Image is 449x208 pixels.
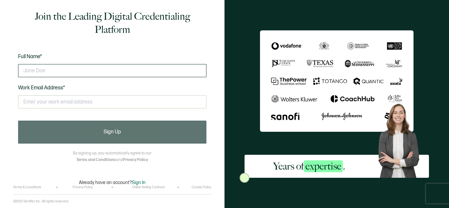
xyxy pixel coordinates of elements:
[240,173,249,183] img: Sertifier Signup
[73,150,152,163] p: By signing up, you automatically agree to our and .
[18,10,206,36] h1: Join the Leading Digital Credentialing Platform
[273,160,345,173] h2: Years of .
[123,157,148,162] a: Privacy Policy
[132,185,165,189] a: Online Selling Contract
[18,54,42,60] span: Full Name*
[260,30,414,131] img: Sertifier Signup - Years of <span class="strong-h">expertise</span>.
[132,180,146,185] span: Sign In
[18,85,65,91] span: Work Email Address*
[13,185,41,189] a: Terms & Conditions
[18,95,206,108] input: Enter your work email address
[192,185,211,189] a: Cookie Policy
[18,64,206,77] input: Jane Doe
[104,129,121,135] span: Sign Up
[76,157,116,162] a: Terms and Conditions
[13,199,69,203] p: ©2025 Sertifier Inc.. All rights reserved.
[79,180,146,185] p: Already have an account?
[73,185,93,189] a: Privacy Policy
[304,160,343,172] span: expertise
[374,100,429,177] img: Sertifier Signup - Years of <span class="strong-h">expertise</span>. Hero
[18,121,206,144] button: Sign Up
